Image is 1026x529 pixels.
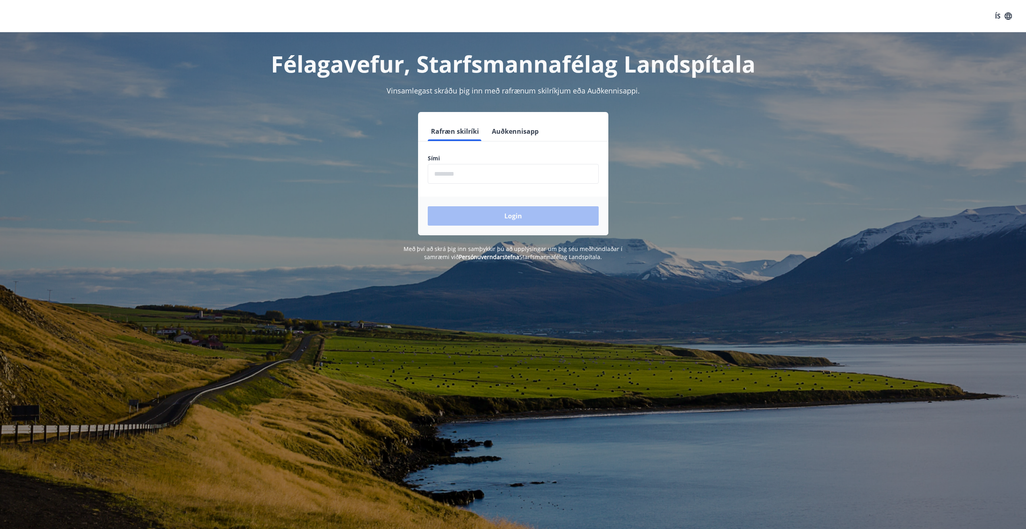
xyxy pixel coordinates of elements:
label: Sími [428,154,599,162]
button: ÍS [991,9,1016,23]
h1: Félagavefur, Starfsmannafélag Landspítala [233,48,794,79]
span: Með því að skrá þig inn samþykkir þú að upplýsingar um þig séu meðhöndlaðar í samræmi við Starfsm... [404,245,622,261]
button: Auðkennisapp [489,122,542,141]
span: Vinsamlegast skráðu þig inn með rafrænum skilríkjum eða Auðkennisappi. [387,86,640,95]
button: Rafræn skilríki [428,122,482,141]
a: Persónuverndarstefna [459,253,519,261]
